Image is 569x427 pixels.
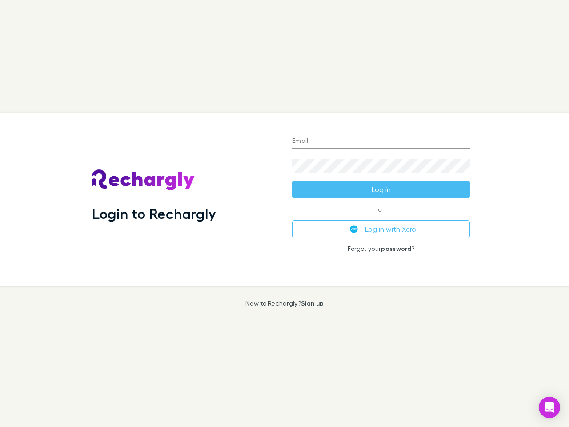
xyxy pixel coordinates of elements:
a: Sign up [301,299,324,307]
div: Open Intercom Messenger [539,397,560,418]
button: Log in with Xero [292,220,470,238]
h1: Login to Rechargly [92,205,216,222]
p: New to Rechargly? [245,300,324,307]
a: password [381,245,411,252]
img: Xero's logo [350,225,358,233]
img: Rechargly's Logo [92,169,195,191]
p: Forgot your ? [292,245,470,252]
button: Log in [292,181,470,198]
